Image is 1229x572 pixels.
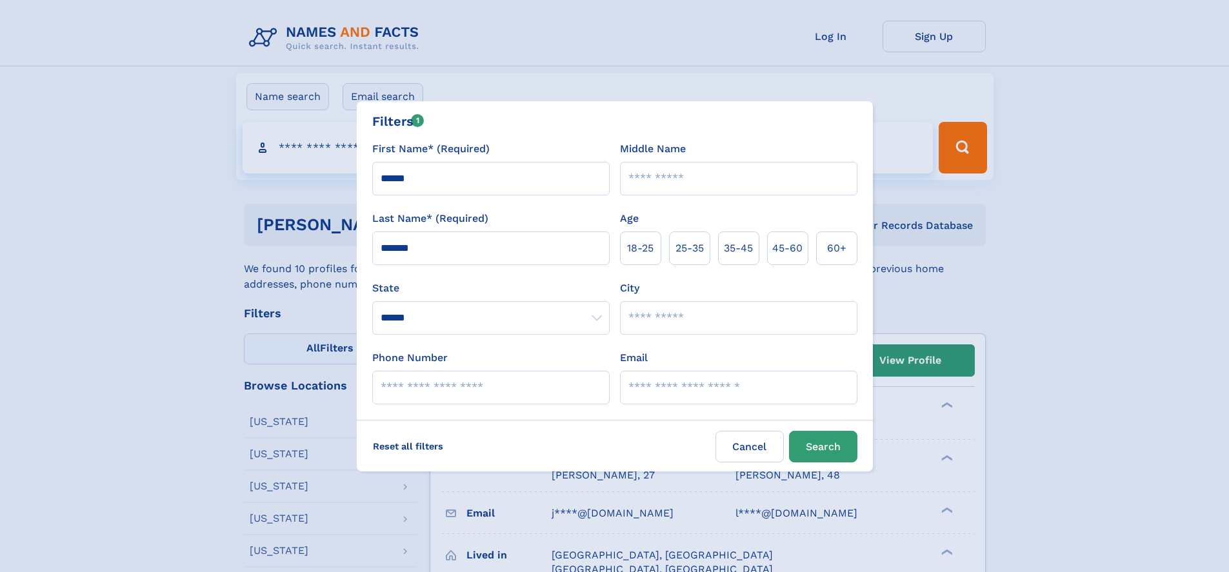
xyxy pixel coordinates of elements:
label: State [372,281,610,296]
label: City [620,281,639,296]
span: 60+ [827,241,846,256]
label: Middle Name [620,141,686,157]
label: Phone Number [372,350,448,366]
label: Last Name* (Required) [372,211,488,226]
span: 25‑35 [675,241,704,256]
label: Cancel [715,431,784,462]
label: Age [620,211,639,226]
span: 45‑60 [772,241,803,256]
div: Filters [372,112,425,131]
button: Search [789,431,857,462]
span: 18‑25 [627,241,654,256]
label: Reset all filters [365,431,452,462]
span: 35‑45 [724,241,753,256]
label: First Name* (Required) [372,141,490,157]
label: Email [620,350,648,366]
